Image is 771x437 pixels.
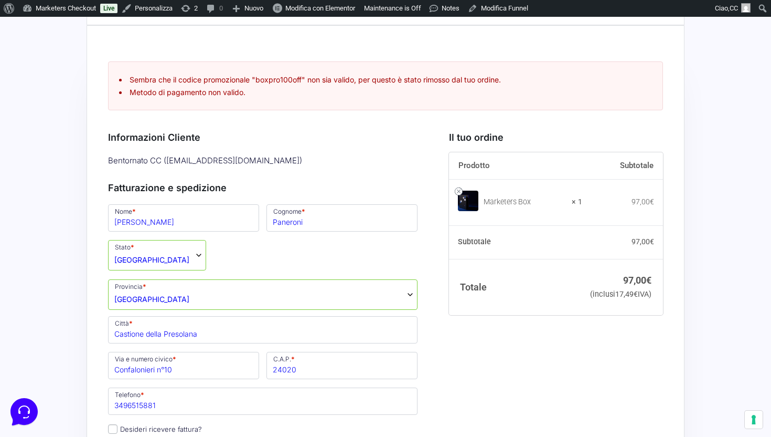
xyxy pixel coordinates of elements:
[572,197,582,207] strong: × 1
[17,42,89,50] span: Le tue conversazioni
[108,130,417,144] h3: Informazioni Cliente
[650,237,654,246] span: €
[582,152,663,180] th: Subtotale
[745,411,763,429] button: Le tue preferenze relative al consenso per le tecnologie di tracciamento
[449,259,583,315] th: Totale
[623,275,651,286] bdi: 97,00
[266,204,417,232] input: Cognome *
[119,87,652,98] li: Metodo di pagamento non valido.
[108,181,417,195] h3: Fatturazione e spedizione
[50,59,71,80] img: dark
[590,290,651,299] small: (inclusi IVA)
[266,352,417,379] input: C.A.P. *
[68,95,155,103] span: Inizia una conversazione
[108,425,202,433] label: Desideri ricevere fattura?
[484,197,565,207] div: Marketers Box
[17,59,38,80] img: dark
[17,88,193,109] button: Inizia una conversazione
[108,352,259,379] input: Via e numero civico *
[449,226,583,259] th: Subtotale
[24,153,172,163] input: Cerca un articolo...
[108,388,417,415] input: Telefono *
[104,152,421,170] div: Bentornato CC ( [EMAIL_ADDRESS][DOMAIN_NAME] )
[615,290,638,299] span: 17,49
[112,130,193,139] a: Apri Centro Assistenza
[108,424,117,434] input: Desideri ricevere fattura?
[8,396,40,428] iframe: Customerly Messenger Launcher
[449,152,583,180] th: Prodotto
[634,290,638,299] span: €
[8,337,73,361] button: Home
[34,59,55,80] img: dark
[108,279,417,310] span: Provincia
[631,237,654,246] bdi: 97,00
[114,294,189,305] span: Bergamo
[108,204,259,232] input: Nome *
[458,191,478,211] img: Marketers Box
[31,352,49,361] p: Home
[17,130,82,139] span: Trova una risposta
[91,352,119,361] p: Messaggi
[114,254,189,265] span: Italia
[137,337,201,361] button: Aiuto
[285,4,355,12] span: Modifica con Elementor
[8,8,176,25] h2: Ciao da Marketers 👋
[162,352,177,361] p: Aiuto
[73,337,137,361] button: Messaggi
[631,197,654,206] bdi: 97,00
[730,4,738,12] span: CC
[449,130,663,144] h3: Il tuo ordine
[108,240,206,270] span: Stato
[108,316,417,344] input: Città *
[100,4,117,13] a: Live
[646,275,651,286] span: €
[119,74,652,85] li: Sembra che il codice promozionale "boxpro100off" non sia valido, per questo è stato rimosso dal t...
[650,197,654,206] span: €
